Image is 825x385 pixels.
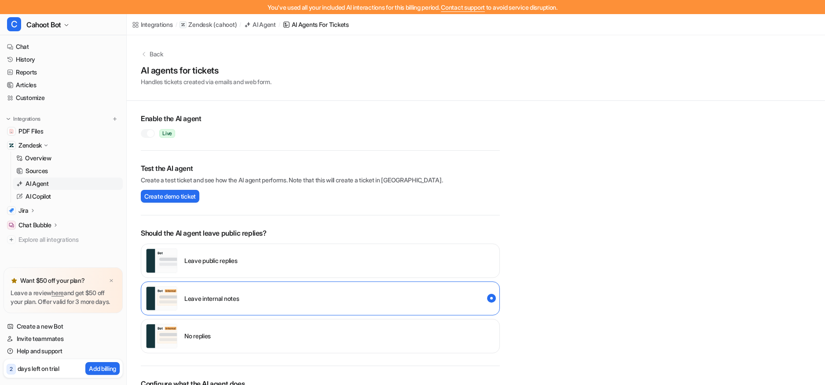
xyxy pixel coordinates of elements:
span: Explore all integrations [18,233,119,247]
span: Create demo ticket [144,192,196,201]
h1: AI agents for tickets [141,64,271,77]
button: Create demo ticket [141,190,199,203]
a: Chat [4,41,123,53]
b: [EMAIL_ADDRESS] [22,46,84,53]
a: here [51,289,64,296]
div: Close [154,4,170,19]
div: Operator says… [7,23,169,88]
div: disabled [141,319,500,353]
a: History [4,53,123,66]
img: user [146,324,177,348]
h1: eesel [43,4,61,11]
span: C [7,17,21,31]
span: Cahoot Bot [26,19,61,31]
a: AI Agent [244,20,276,29]
span: / [176,21,177,29]
a: AI Copilot [13,190,123,203]
img: Jira [9,208,14,213]
img: Zendesk [9,143,14,148]
span: Live [159,129,175,138]
img: star [11,277,18,284]
div: AI Agent [253,20,276,29]
div: Hi there, Unfortunately, we can’t expand usage limits on trial accounts. It looks like there's a ... [14,126,137,272]
img: expand menu [5,116,11,122]
a: AI Agents for tickets [283,20,349,29]
div: external_reply [141,244,500,278]
a: Integrations [132,20,173,29]
p: Want $50 off your plan? [20,276,85,285]
img: Chat Bubble [9,222,14,228]
a: AI Agent [13,178,123,190]
div: internal_reply [141,281,500,316]
button: Send a message… [151,285,165,299]
img: user [146,286,177,311]
div: Our usual reply time 🕒 [14,58,137,75]
p: Leave internal notes [184,294,239,303]
img: menu_add.svg [112,116,118,122]
div: eesel says… [7,120,169,297]
div: AI Agents for tickets [292,20,349,29]
p: ( cahoot ) [213,20,237,29]
span: Contact support [441,4,485,11]
a: Help and support [4,345,123,357]
span: / [279,21,280,29]
img: explore all integrations [7,235,16,244]
p: days left on trial [18,364,59,373]
div: Hi there,Unfortunately, we can’t expand usage limits on trial accounts. It looks like there's a c... [7,120,144,278]
p: Leave public replies [184,256,237,265]
a: Overview [13,152,123,164]
textarea: Message… [7,270,169,285]
button: Integrations [4,115,43,123]
button: Emoji picker [14,289,21,296]
p: Jira [18,206,29,215]
div: eesel says… [7,100,169,120]
a: Zendesk(cahoot) [180,20,237,29]
div: Integrations [141,20,173,29]
p: AI Agent [26,179,49,188]
h2: Test the AI agent [141,163,500,174]
span: PDF Files [18,127,43,136]
button: Add billing [85,362,120,375]
p: Add billing [89,364,116,373]
img: Profile image for eesel [25,5,39,19]
div: You’ll get replies here and in your email:✉️[EMAIL_ADDRESS]Our usual reply time🕒1 day [7,23,144,81]
button: Home [138,4,154,20]
p: Back [150,49,163,59]
p: Active 11h ago [43,11,85,20]
p: Chat Bubble [18,221,51,230]
p: Create a test ticket and see how the AI agent performs. Note that this will create a ticket in [G... [141,175,500,185]
img: Profile image for eesel [43,101,52,110]
button: Gif picker [28,289,35,296]
button: go back [6,4,22,20]
p: Leave a review and get $50 off your plan. Offer valid for 3 more days. [11,289,116,306]
p: Zendesk [18,141,42,150]
p: 2 [10,365,13,373]
a: Articles [4,79,123,91]
p: Handles tickets created via emails and web form. [141,77,271,86]
b: 1 day [22,67,40,74]
p: AI Copilot [26,192,51,201]
b: eesel [55,103,70,109]
p: Should the AI agent leave public replies? [141,228,500,238]
p: Zendesk [188,20,212,29]
span: / [239,21,241,29]
a: Customize [4,92,123,104]
img: user [146,248,177,273]
a: Create a new Bot [4,320,123,333]
div: You’ll get replies here and in your email: ✉️ [14,28,137,54]
p: No replies [184,331,211,341]
div: joined the conversation [55,102,133,110]
a: Reports [4,66,123,78]
p: Overview [25,154,51,163]
img: PDF Files [9,129,14,134]
a: Explore all integrations [4,233,123,246]
div: [DATE] [7,88,169,100]
img: x [109,278,114,284]
a: Sources [13,165,123,177]
a: PDF FilesPDF Files [4,125,123,137]
p: Integrations [13,115,40,122]
button: Upload attachment [42,289,49,296]
p: Sources [26,167,48,175]
a: Invite teammates [4,333,123,345]
h2: Enable the AI agent [141,113,500,124]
